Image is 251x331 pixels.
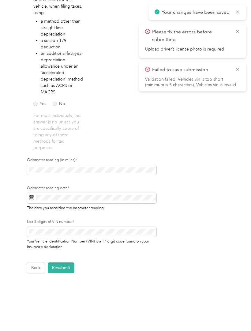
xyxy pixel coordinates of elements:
label: Last 5 digits of VIN number* [27,219,156,225]
li: a method other than straight-line depreciation [41,18,84,37]
p: For most individuals, the answer is no unless you are specifically aware of using any of these me... [33,112,84,151]
li: Validation failed: Vehicles vin is too short (minimum is 5 characters), Vehicles vin is invalid [145,77,240,88]
label: No [53,102,65,106]
label: Odometer reading (in miles)* [27,157,156,163]
button: Back [27,262,45,273]
p: Please fix the errors before submitting [152,28,230,43]
p: Failed to save submission [152,66,230,74]
li: a section 179 deduction [41,37,84,50]
label: Odometer reading date* [27,186,156,191]
span: Your Vehicle Identification Number (VIN) is a 17 digit code found on your insurance declaration [27,238,149,249]
p: Your changes have been saved [162,9,231,16]
label: Yes [33,102,46,106]
iframe: Everlance-gr Chat Button Frame [217,297,251,331]
li: an additional first-year depreciation allowance under an 'accelerated depreciation' method such a... [41,50,84,95]
span: Upload driver’s license photo is required [145,47,240,52]
button: Resubmit [48,262,74,273]
span: The date you recorded the odometer reading [27,205,104,210]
